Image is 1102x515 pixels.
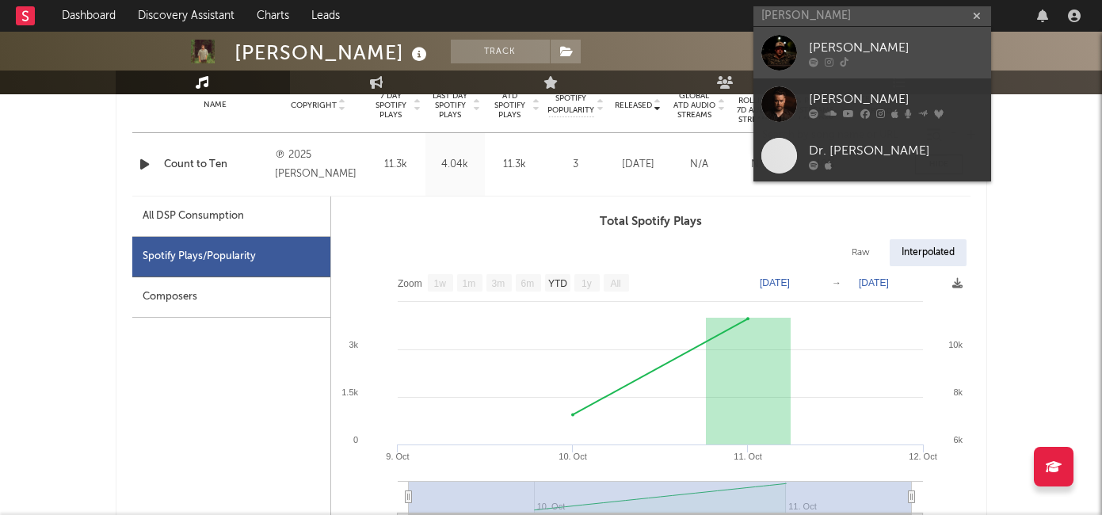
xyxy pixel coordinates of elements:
[753,27,991,78] a: [PERSON_NAME]
[909,452,936,461] text: 12. Oct
[582,278,592,289] text: 1y
[164,157,268,173] a: Count to Ten
[341,387,358,397] text: 1.5k
[953,387,963,397] text: 8k
[673,157,726,173] div: N/A
[132,277,330,318] div: Composers
[386,452,409,461] text: 9. Oct
[859,277,889,288] text: [DATE]
[615,101,652,110] span: Released
[349,340,358,349] text: 3k
[610,278,620,289] text: All
[143,207,244,226] div: All DSP Consumption
[370,157,421,173] div: 11.3k
[953,435,963,444] text: 6k
[353,435,357,444] text: 0
[433,278,446,289] text: 1w
[832,277,841,288] text: →
[734,157,787,173] div: N/A
[673,91,716,120] span: Global ATD Audio Streams
[132,196,330,237] div: All DSP Consumption
[559,452,586,461] text: 10. Oct
[753,130,991,181] a: Dr. [PERSON_NAME]
[809,141,983,160] div: Dr. [PERSON_NAME]
[948,340,963,349] text: 10k
[489,157,540,173] div: 11.3k
[164,99,268,111] div: Name
[548,157,604,173] div: 3
[491,278,505,289] text: 3m
[734,86,777,124] span: Global Rolling 7D Audio Streams
[753,6,991,26] input: Search for artists
[235,40,431,66] div: [PERSON_NAME]
[840,239,882,266] div: Raw
[734,452,761,461] text: 11. Oct
[462,278,475,289] text: 1m
[331,212,970,231] h3: Total Spotify Plays
[547,93,594,116] span: Spotify Popularity
[429,91,471,120] span: Last Day Spotify Plays
[291,101,337,110] span: Copyright
[370,91,412,120] span: 7 Day Spotify Plays
[429,157,481,173] div: 4.04k
[809,90,983,109] div: [PERSON_NAME]
[451,40,550,63] button: Track
[489,91,531,120] span: ATD Spotify Plays
[275,146,361,184] div: ℗ 2025 [PERSON_NAME]
[760,277,790,288] text: [DATE]
[398,278,422,289] text: Zoom
[753,78,991,130] a: [PERSON_NAME]
[520,278,534,289] text: 6m
[809,38,983,57] div: [PERSON_NAME]
[547,278,566,289] text: YTD
[132,237,330,277] div: Spotify Plays/Popularity
[890,239,967,266] div: Interpolated
[612,157,665,173] div: [DATE]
